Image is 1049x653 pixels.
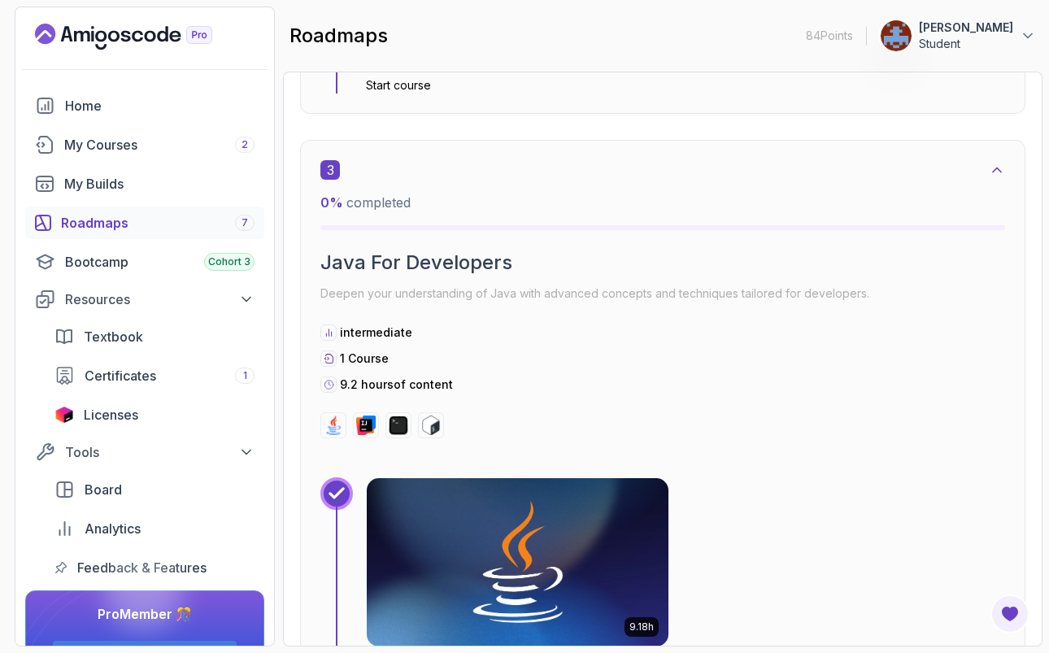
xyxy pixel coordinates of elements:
a: courses [25,128,264,161]
a: Landing page [35,24,250,50]
span: completed [320,194,411,211]
span: 3 [320,160,340,180]
button: Tools [25,438,264,467]
span: 7 [242,216,248,229]
a: analytics [45,512,264,545]
img: intellij logo [356,416,376,435]
div: Resources [65,289,255,309]
h2: Java For Developers [320,250,1005,276]
p: Deepen your understanding of Java with advanced concepts and techniques tailored for developers. [320,282,1005,305]
span: Certificates [85,366,156,385]
span: Feedback & Features [77,558,207,577]
p: 9.2 hours of content [340,377,453,393]
img: jetbrains icon [54,407,74,423]
span: Licenses [84,405,138,424]
a: feedback [45,551,264,584]
img: java logo [324,416,343,435]
a: bootcamp [25,246,264,278]
img: bash logo [421,416,441,435]
span: Board [85,480,122,499]
a: home [25,89,264,122]
span: Textbook [84,327,143,346]
h2: roadmaps [289,23,388,49]
div: Roadmaps [61,213,255,233]
a: certificates [45,359,264,392]
img: terminal logo [389,416,408,435]
img: Java for Developers card [367,478,668,647]
div: Home [65,96,255,115]
span: 1 Course [340,351,389,365]
img: user profile image [881,20,912,51]
span: 1 [243,369,247,382]
span: Analytics [85,519,141,538]
a: roadmaps [25,207,264,239]
span: Start course [366,78,431,92]
p: intermediate [340,324,412,341]
button: Open Feedback Button [990,594,1029,633]
p: 84 Points [806,28,853,44]
span: 0 % [320,194,343,211]
p: Student [919,36,1013,52]
span: Cohort 3 [208,255,250,268]
button: Resources [25,285,264,314]
div: Bootcamp [65,252,255,272]
a: builds [25,168,264,200]
a: board [45,473,264,506]
p: 9.18h [629,620,654,633]
div: My Courses [64,135,255,155]
button: user profile image[PERSON_NAME]Student [880,20,1036,52]
a: textbook [45,320,264,353]
div: My Builds [64,174,255,194]
a: licenses [45,398,264,431]
p: [PERSON_NAME] [919,20,1013,36]
div: Tools [65,442,255,462]
span: 2 [242,138,248,151]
